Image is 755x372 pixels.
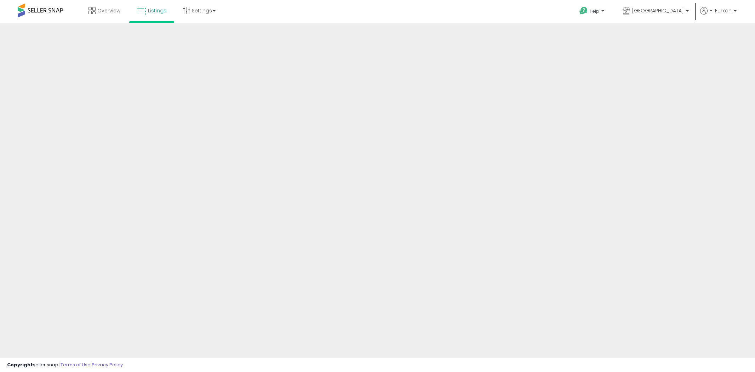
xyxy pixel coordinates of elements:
[574,1,611,23] a: Help
[97,7,120,14] span: Overview
[590,8,599,14] span: Help
[579,6,588,15] i: Get Help
[632,7,684,14] span: [GEOGRAPHIC_DATA]
[709,7,732,14] span: Hi Furkan
[700,7,737,23] a: Hi Furkan
[148,7,166,14] span: Listings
